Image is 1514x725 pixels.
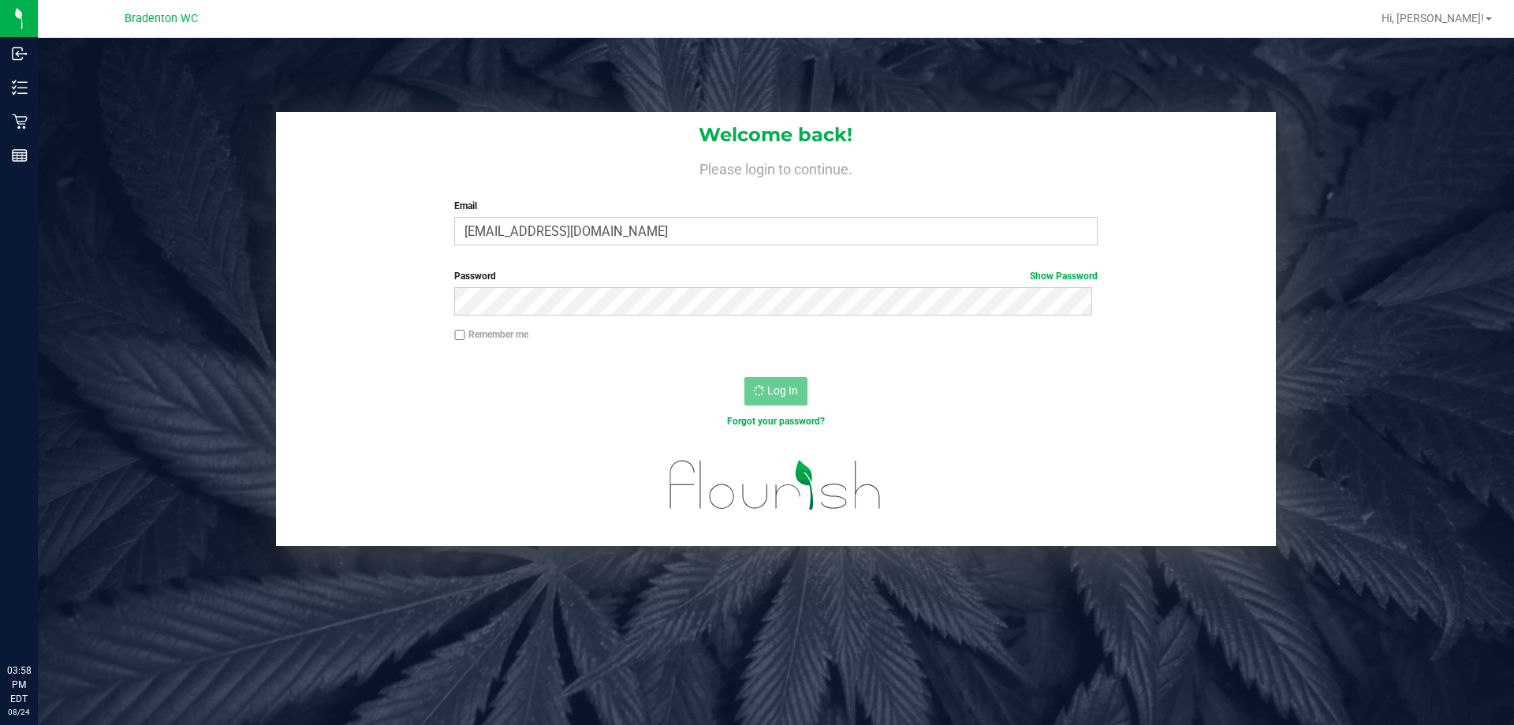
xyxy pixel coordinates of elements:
[744,377,807,405] button: Log In
[7,706,31,718] p: 08/24
[12,148,28,163] inline-svg: Reports
[454,199,1097,213] label: Email
[276,125,1276,145] h1: Welcome back!
[767,384,798,397] span: Log In
[1382,12,1484,24] span: Hi, [PERSON_NAME]!
[727,416,825,427] a: Forgot your password?
[125,12,198,25] span: Bradenton WC
[651,445,901,525] img: flourish_logo.svg
[12,46,28,62] inline-svg: Inbound
[12,80,28,95] inline-svg: Inventory
[7,663,31,706] p: 03:58 PM EDT
[454,271,496,282] span: Password
[276,158,1276,177] h4: Please login to continue.
[12,114,28,129] inline-svg: Retail
[454,327,528,342] label: Remember me
[1030,271,1098,282] a: Show Password
[454,330,465,341] input: Remember me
